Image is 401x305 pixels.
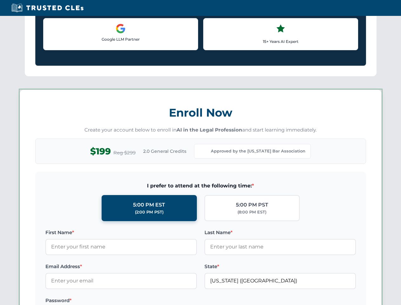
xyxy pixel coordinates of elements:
span: 2.0 General Credits [143,148,186,155]
p: Create your account below to enroll in and start learning immediately. [35,126,366,134]
label: First Name [45,229,197,236]
div: 5:00 PM EST [133,201,165,209]
input: Kentucky (KY) [204,273,356,289]
input: Enter your last name [204,239,356,255]
label: Last Name [204,229,356,236]
p: 15+ Years AI Expert [209,38,353,44]
img: Kentucky Bar [199,147,208,156]
img: Trusted CLEs [10,3,85,13]
input: Enter your first name [45,239,197,255]
label: Password [45,297,197,304]
p: Google LLM Partner [49,36,193,42]
div: (2:00 PM PST) [135,209,164,215]
label: Email Address [45,263,197,270]
div: (8:00 PM EST) [237,209,266,215]
strong: AI in the Legal Profession [177,127,242,133]
span: $199 [90,144,111,159]
div: 5:00 PM PST [236,201,268,209]
span: Approved by the [US_STATE] Bar Association [211,148,305,154]
img: Google [116,24,126,34]
label: State [204,263,356,270]
span: Reg $299 [113,149,136,157]
h3: Enroll Now [35,103,366,123]
input: Enter your email [45,273,197,289]
span: I prefer to attend at the following time: [45,182,356,190]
